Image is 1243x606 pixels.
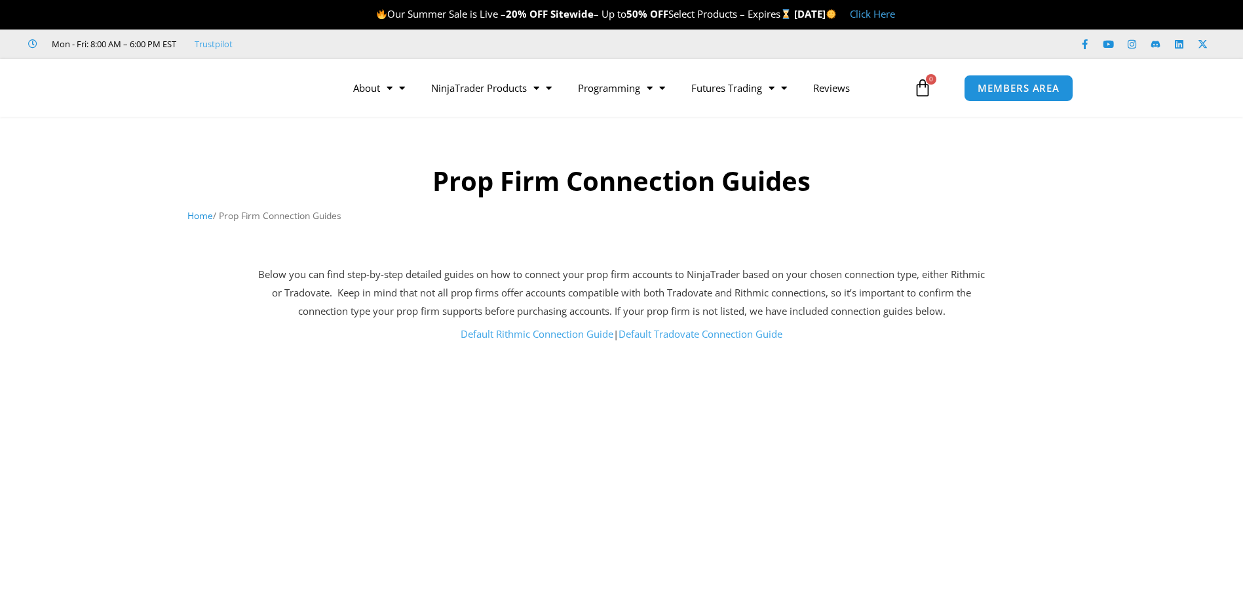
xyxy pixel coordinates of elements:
[794,7,837,20] strong: [DATE]
[550,7,594,20] strong: Sitewide
[978,83,1060,93] span: MEMBERS AREA
[377,9,387,19] img: 🔥
[678,73,800,103] a: Futures Trading
[826,9,836,19] img: 🌞
[506,7,548,20] strong: 20% OFF
[461,327,613,340] a: Default Rithmic Connection Guide
[152,64,293,111] img: LogoAI | Affordable Indicators – NinjaTrader
[565,73,678,103] a: Programming
[894,69,951,107] a: 0
[195,36,233,52] a: Trustpilot
[48,36,176,52] span: Mon - Fri: 8:00 AM – 6:00 PM EST
[418,73,565,103] a: NinjaTrader Products
[255,266,989,321] p: Below you can find step-by-step detailed guides on how to connect your prop firm accounts to Ninj...
[376,7,794,20] span: Our Summer Sale is Live – – Up to Select Products – Expires
[926,74,936,85] span: 0
[619,327,782,340] a: Default Tradovate Connection Guide
[781,9,791,19] img: ⌛
[255,325,989,344] p: |
[800,73,863,103] a: Reviews
[626,7,668,20] strong: 50% OFF
[340,73,418,103] a: About
[187,209,213,222] a: Home
[187,207,1056,224] nav: Breadcrumb
[964,75,1073,102] a: MEMBERS AREA
[187,163,1056,199] h1: Prop Firm Connection Guides
[340,73,910,103] nav: Menu
[850,7,895,20] a: Click Here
